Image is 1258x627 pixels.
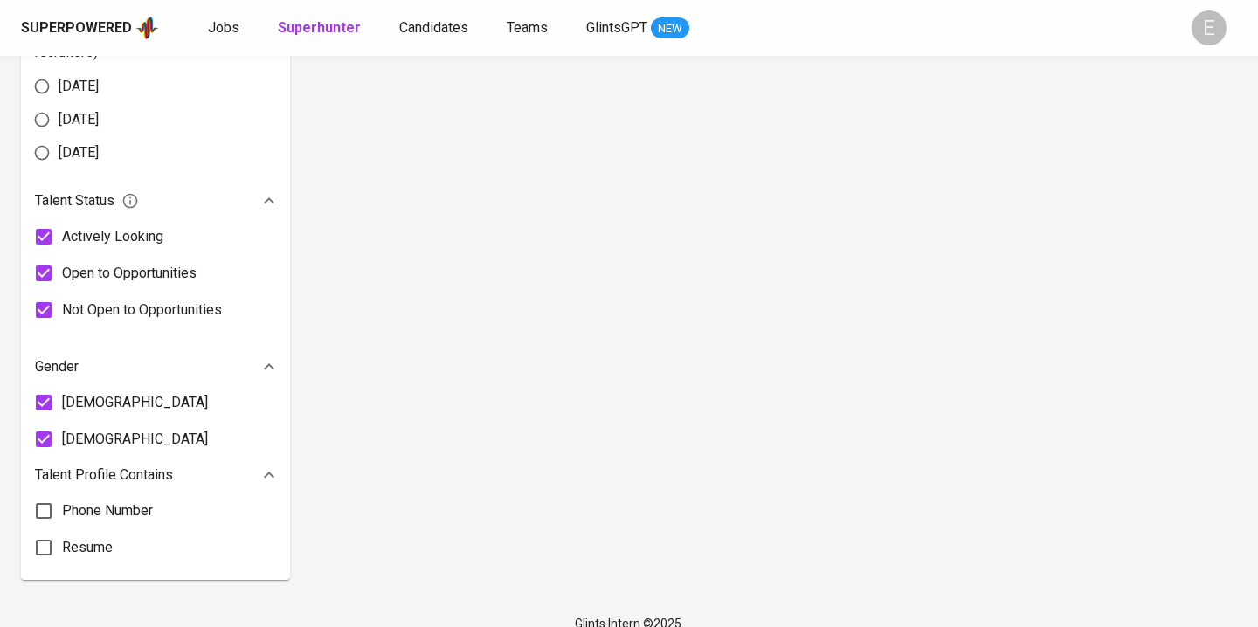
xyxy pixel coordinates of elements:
[62,429,208,450] span: [DEMOGRAPHIC_DATA]
[507,17,551,39] a: Teams
[208,19,239,36] span: Jobs
[21,15,159,41] a: Superpoweredapp logo
[35,465,173,486] p: Talent Profile Contains
[59,109,99,130] span: [DATE]
[59,142,99,163] span: [DATE]
[62,300,222,320] span: Not Open to Opportunities
[62,392,208,413] span: [DEMOGRAPHIC_DATA]
[651,20,689,38] span: NEW
[21,18,132,38] div: Superpowered
[62,500,153,521] span: Phone Number
[35,349,276,384] div: Gender
[62,263,197,284] span: Open to Opportunities
[35,356,79,377] p: Gender
[278,17,364,39] a: Superhunter
[399,19,468,36] span: Candidates
[62,226,163,247] span: Actively Looking
[62,537,113,558] span: Resume
[586,19,647,36] span: GlintsGPT
[1192,10,1227,45] div: E
[399,17,472,39] a: Candidates
[507,19,548,36] span: Teams
[586,17,689,39] a: GlintsGPT NEW
[208,17,243,39] a: Jobs
[35,190,139,211] span: Talent Status
[35,458,276,493] div: Talent Profile Contains
[35,183,276,218] div: Talent Status
[59,76,99,97] span: [DATE]
[135,15,159,41] img: app logo
[278,19,361,36] b: Superhunter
